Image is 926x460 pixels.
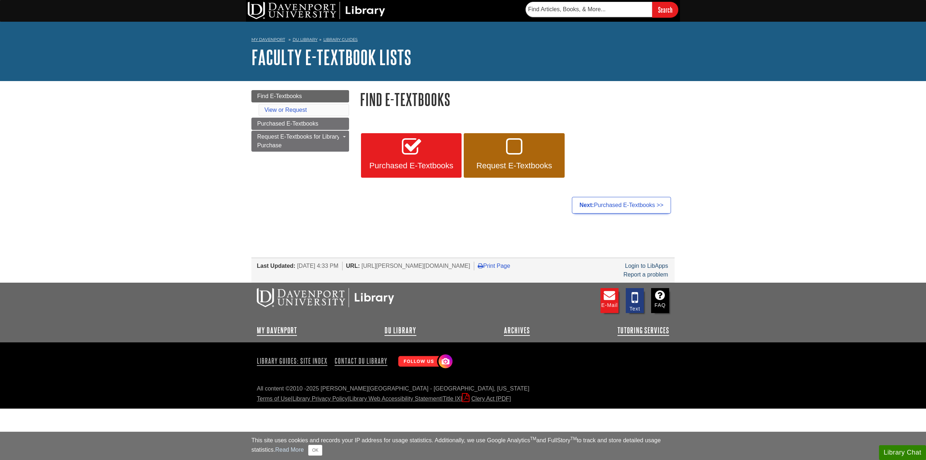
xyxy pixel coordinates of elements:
[293,37,318,42] a: DU Library
[275,447,304,453] a: Read More
[478,263,483,269] i: Print Page
[264,107,307,113] a: View or Request
[462,396,511,402] a: Clery Act
[257,326,297,335] a: My Davenport
[623,271,668,278] a: Report a problem
[617,326,669,335] a: Tutoring Services
[366,161,456,170] span: Purchased E-Textbooks
[570,436,577,441] sup: TM
[257,263,296,269] span: Last Updated:
[251,90,349,152] div: Guide Page Menu
[361,263,470,269] span: [URL][PERSON_NAME][DOMAIN_NAME]
[257,93,302,99] span: Find E-Textbooks
[478,263,510,269] a: Print Page
[332,355,390,367] a: Contact DU Library
[257,396,291,402] a: Terms of Use
[579,202,594,208] strong: Next:
[572,197,671,214] a: Next:Purchased E-Textbooks >>
[651,288,669,313] a: FAQ
[251,35,675,46] nav: breadcrumb
[443,396,460,402] a: Title IX
[251,118,349,130] a: Purchased E-Textbooks
[257,134,340,148] span: Request E-Textbooks for Library Purchase
[257,288,394,307] img: DU Libraries
[526,2,678,17] form: Searches DU Library's articles, books, and more
[469,161,559,170] span: Request E-Textbooks
[297,263,338,269] span: [DATE] 4:33 PM
[360,90,675,109] h1: Find E-Textbooks
[308,445,322,456] button: Close
[652,2,678,17] input: Search
[600,288,619,313] a: E-mail
[625,263,668,269] a: Login to LibApps
[251,131,349,152] a: Request E-Textbooks for Library Purchase
[879,445,926,460] button: Library Chat
[251,90,349,102] a: Find E-Textbooks
[257,384,669,403] div: All content ©2010 - 2025 [PERSON_NAME][GEOGRAPHIC_DATA] - [GEOGRAPHIC_DATA], [US_STATE] | | | |
[346,263,360,269] span: URL:
[251,436,675,456] div: This site uses cookies and records your IP address for usage statistics. Additionally, we use Goo...
[349,396,441,402] a: Library Web Accessibility Statement
[251,37,285,43] a: My Davenport
[530,436,536,441] sup: TM
[292,396,348,402] a: Library Privacy Policy
[251,46,411,68] a: Faculty E-Textbook Lists
[323,37,358,42] a: Library Guides
[257,355,330,367] a: Library Guides: Site Index
[504,326,530,335] a: Archives
[248,2,385,19] img: DU Library
[385,326,416,335] a: DU Library
[464,133,564,178] a: Request E-Textbooks
[395,351,454,372] img: Follow Us! Instagram
[526,2,652,17] input: Find Articles, Books, & More...
[257,121,318,127] span: Purchased E-Textbooks
[361,133,462,178] a: Purchased E-Textbooks
[626,288,644,313] a: Text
